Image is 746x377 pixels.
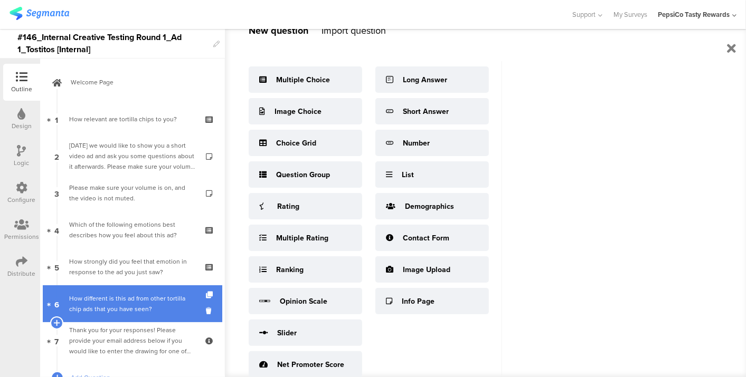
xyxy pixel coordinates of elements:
span: 7 [55,335,59,346]
a: 6 How different is this ad from other tortilla chip ads that you have seen? [43,285,222,322]
div: List [402,169,414,180]
div: Number [403,138,430,149]
div: Demographics [405,201,454,212]
div: Rating [277,201,299,212]
span: Support [573,9,596,20]
div: Net Promoter Score [277,359,344,370]
a: 2 [DATE] we would like to show you a short video ad and ask you some questions about it afterward... [43,138,222,175]
div: Info Page [402,296,435,307]
span: 6 [54,298,59,310]
div: Outline [11,84,32,94]
div: Multiple Rating [276,233,328,244]
img: segmanta logo [10,7,69,20]
div: Distribute [8,269,36,278]
div: Contact Form [403,233,449,244]
div: Ranking [276,264,304,275]
a: 5 How strongly did you feel that emotion in response to the ad you just saw? [43,248,222,285]
div: Opinion Scale [280,296,327,307]
a: 4 Which of the following emotions best describes how you feel about this ad? [43,211,222,248]
span: 2 [54,150,59,162]
div: How different is this ad from other tortilla chip ads that you have seen? [69,293,195,314]
div: #146_Internal Creative Testing Round 1_Ad 1_Tostitos [Internal] [17,29,208,58]
div: Import question [322,24,386,37]
span: 1 [55,113,59,125]
div: How strongly did you feel that emotion in response to the ad you just saw? [69,256,195,277]
div: Slider [277,327,297,339]
div: Design [12,121,32,131]
div: Choice Grid [276,138,316,149]
a: 7 Thank you for your responses! Please provide your email address below if you would like to ente... [43,322,222,359]
span: 3 [54,187,59,199]
div: Image Choice [275,106,322,117]
div: Which of the following emotions best describes how you feel about this ad? [69,219,195,240]
div: Multiple Choice [276,74,330,85]
div: Configure [8,195,36,205]
div: Thank you for your responses! Please provide your email address below if you would like to enter ... [69,325,195,356]
div: Question Group [276,169,330,180]
div: Image Upload [403,264,450,275]
span: Welcome Page [71,77,206,88]
a: 3 Please make sure your volume is on, and the video is not muted. [43,175,222,211]
div: Permissions [4,232,39,241]
div: Today we would like to show you a short video ad and ask you some questions about it afterwards. ... [69,140,195,172]
span: 4 [54,224,59,236]
div: Short Answer [403,106,449,117]
div: PepsiCo Tasty Rewards [658,9,730,20]
span: 5 [54,261,59,273]
div: Long Answer [403,74,447,85]
div: Please make sure your volume is on, and the video is not muted. [69,182,195,204]
div: How relevant are tortilla chips to you? [69,114,195,124]
i: Duplicate [206,292,215,298]
a: 1 How relevant are tortilla chips to you? [43,101,222,138]
div: New question [249,24,308,37]
a: Welcome Page [43,64,222,101]
i: Delete [206,306,215,316]
div: Logic [14,158,30,168]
